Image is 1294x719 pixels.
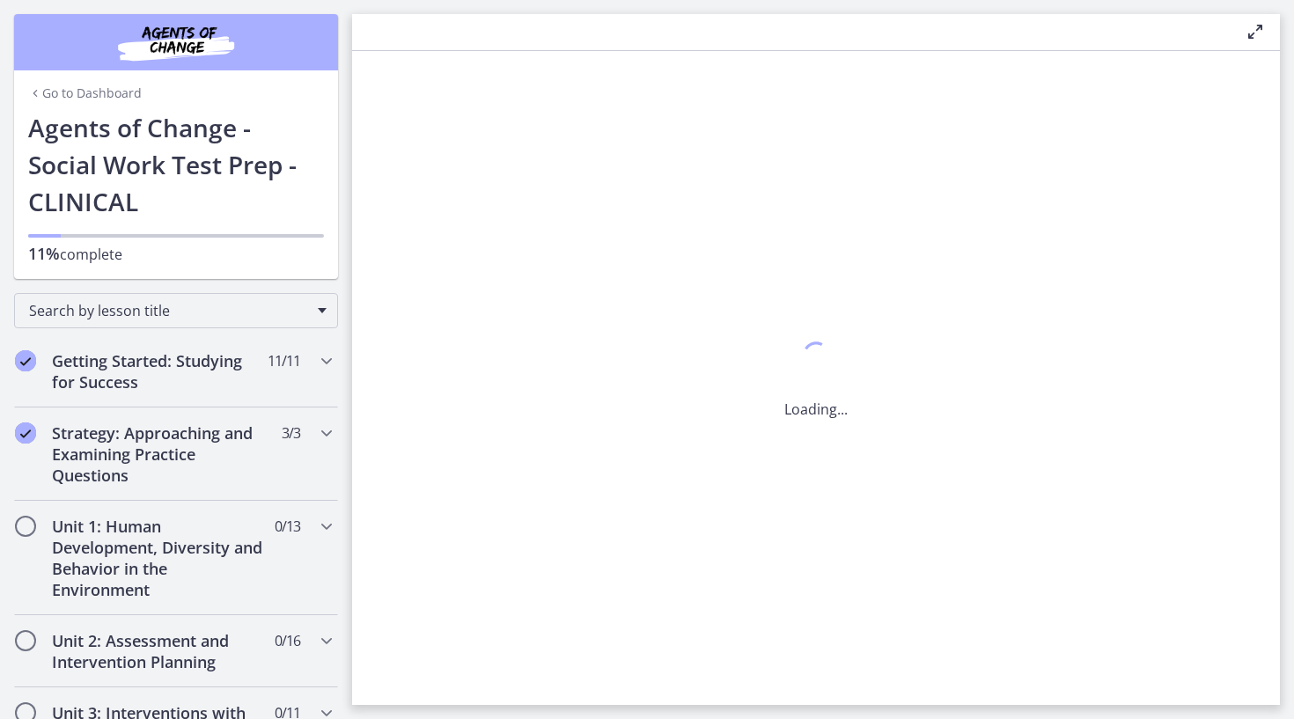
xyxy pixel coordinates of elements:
[28,243,60,264] span: 11%
[275,516,300,537] span: 0 / 13
[268,350,300,371] span: 11 / 11
[15,350,36,371] i: Completed
[28,109,324,220] h1: Agents of Change - Social Work Test Prep - CLINICAL
[784,337,848,378] div: 1
[52,350,267,393] h2: Getting Started: Studying for Success
[70,21,282,63] img: Agents of Change
[52,630,267,672] h2: Unit 2: Assessment and Intervention Planning
[28,243,324,265] p: complete
[15,422,36,444] i: Completed
[282,422,300,444] span: 3 / 3
[29,301,309,320] span: Search by lesson title
[52,516,267,600] h2: Unit 1: Human Development, Diversity and Behavior in the Environment
[14,293,338,328] div: Search by lesson title
[784,399,848,420] p: Loading...
[52,422,267,486] h2: Strategy: Approaching and Examining Practice Questions
[28,84,142,102] a: Go to Dashboard
[275,630,300,651] span: 0 / 16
